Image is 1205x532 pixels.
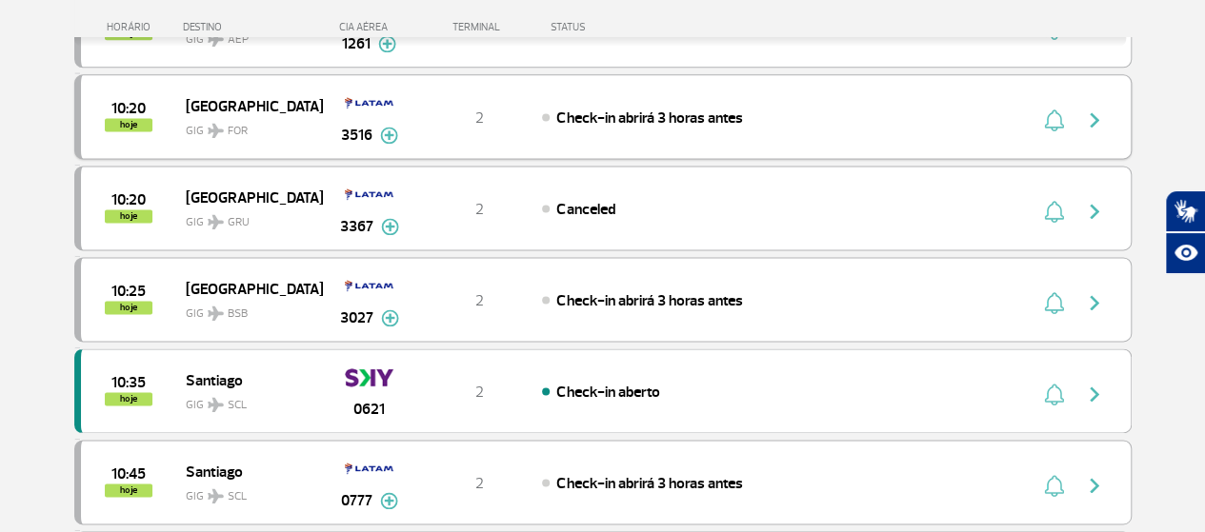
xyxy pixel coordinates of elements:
[1083,108,1106,131] img: seta-direita-painel-voo.svg
[1083,200,1106,223] img: seta-direita-painel-voo.svg
[111,102,146,115] span: 2025-08-27 10:20:00
[208,397,224,412] img: destiny_airplane.svg
[186,459,308,483] span: Santiago
[353,398,385,421] span: 0621
[475,383,484,402] span: 2
[341,124,372,147] span: 3516
[340,306,373,329] span: 3027
[475,108,484,128] span: 2
[1165,232,1205,274] button: Abrir recursos assistivos.
[556,291,742,310] span: Check-in abrirá 3 horas antes
[556,383,659,402] span: Check-in aberto
[475,474,484,493] span: 2
[228,123,248,140] span: FOR
[556,200,614,219] span: Canceled
[228,488,247,505] span: SCL
[1044,200,1064,223] img: sino-painel-voo.svg
[186,276,308,301] span: [GEOGRAPHIC_DATA]
[340,215,373,238] span: 3367
[208,123,224,138] img: destiny_airplane.svg
[111,285,146,298] span: 2025-08-27 10:25:00
[541,21,696,33] div: STATUS
[556,474,742,493] span: Check-in abrirá 3 horas antes
[380,127,398,144] img: mais-info-painel-voo.svg
[80,21,184,33] div: HORÁRIO
[111,467,146,481] span: 2025-08-27 10:45:00
[475,200,484,219] span: 2
[475,291,484,310] span: 2
[228,214,250,231] span: GRU
[105,301,152,314] span: hoje
[208,488,224,503] img: destiny_airplane.svg
[1044,383,1064,405] img: sino-painel-voo.svg
[1044,291,1064,314] img: sino-painel-voo.svg
[111,376,146,389] span: 2025-08-27 10:35:00
[105,483,152,497] span: hoje
[1083,291,1106,314] img: seta-direita-painel-voo.svg
[1044,474,1064,497] img: sino-painel-voo.svg
[105,209,152,223] span: hoje
[186,93,308,118] span: [GEOGRAPHIC_DATA]
[1083,383,1106,405] img: seta-direita-painel-voo.svg
[208,214,224,229] img: destiny_airplane.svg
[186,478,308,505] span: GIG
[186,386,308,414] span: GIG
[381,309,399,326] img: mais-info-painel-voo.svg
[322,21,417,33] div: CIA AÉREA
[556,108,742,128] span: Check-in abrirá 3 horas antes
[1083,474,1106,497] img: seta-direita-painel-voo.svg
[208,305,224,321] img: destiny_airplane.svg
[186,295,308,323] span: GIG
[228,305,248,323] span: BSB
[380,492,398,509] img: mais-info-painel-voo.svg
[111,193,146,207] span: 2025-08-27 10:20:00
[186,112,308,140] span: GIG
[1165,190,1205,274] div: Plugin de acessibilidade da Hand Talk.
[1044,108,1064,131] img: sino-painel-voo.svg
[341,489,372,512] span: 0777
[186,185,308,209] span: [GEOGRAPHIC_DATA]
[105,118,152,131] span: hoje
[186,204,308,231] span: GIG
[417,21,541,33] div: TERMINAL
[186,367,308,392] span: Santiago
[228,397,247,414] span: SCL
[1165,190,1205,232] button: Abrir tradutor de língua de sinais.
[381,218,399,235] img: mais-info-painel-voo.svg
[183,21,322,33] div: DESTINO
[105,392,152,405] span: hoje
